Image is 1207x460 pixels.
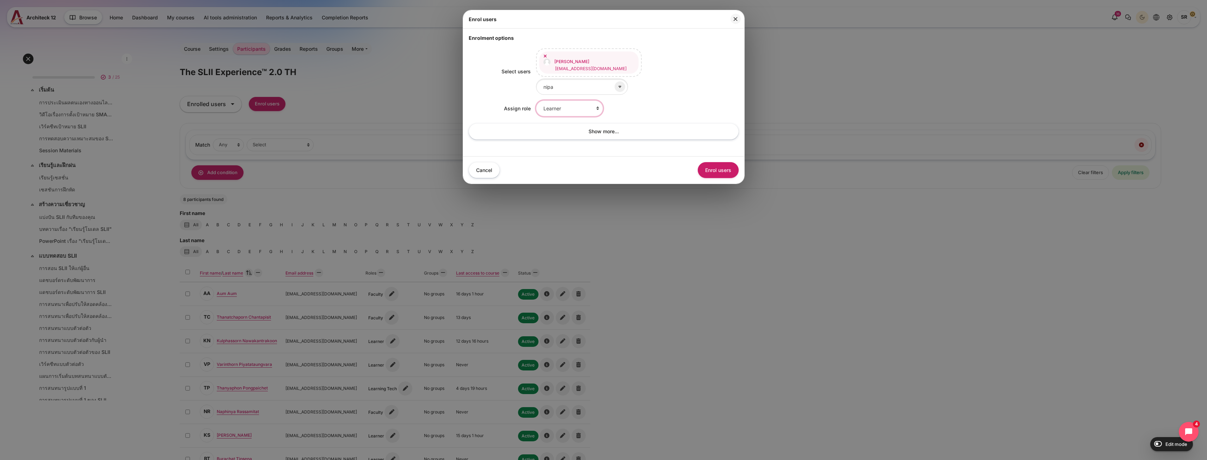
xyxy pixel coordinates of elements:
[555,66,627,71] small: [EMAIL_ADDRESS][DOMAIN_NAME]
[501,68,531,74] label: Select users
[731,14,741,24] button: Close
[698,162,739,178] button: Enrol users
[469,162,500,178] button: Cancel
[469,34,739,42] legend: Enrolment options
[469,16,497,23] h5: Enrol users
[536,79,628,94] input: Search
[554,59,589,64] span: [PERSON_NAME]
[469,123,739,139] a: Show more...
[504,105,531,111] label: Assign role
